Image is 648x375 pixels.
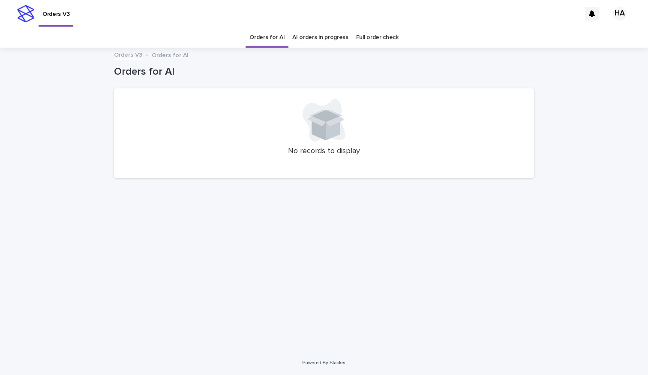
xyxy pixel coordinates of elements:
p: Orders for AI [152,50,189,59]
a: Orders for AI [249,27,285,48]
a: Powered By Stacker [302,360,345,365]
a: AI orders in progress [292,27,348,48]
a: Orders V3 [114,49,142,59]
img: stacker-logo-s-only.png [17,5,34,22]
div: HA [613,7,627,21]
p: No records to display [124,147,524,156]
h1: Orders for AI [114,66,534,78]
a: Full order check [356,27,399,48]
